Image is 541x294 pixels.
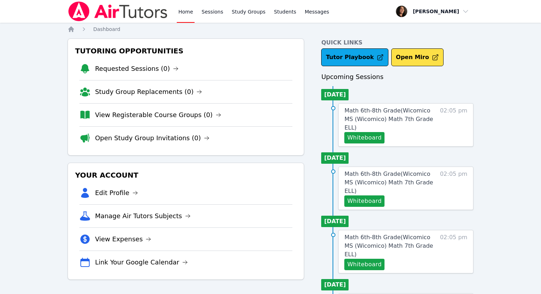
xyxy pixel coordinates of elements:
[344,170,433,194] span: Math 6th-8th Grade ( Wicomico MS (Wicomico) Math 7th Grade ELL )
[321,152,349,164] li: [DATE]
[321,38,473,47] h4: Quick Links
[344,132,384,143] button: Whiteboard
[68,26,473,33] nav: Breadcrumb
[95,188,138,198] a: Edit Profile
[391,48,444,66] button: Open Miro
[93,26,120,32] span: Dashboard
[440,106,467,143] span: 02:05 pm
[95,257,188,267] a: Link Your Google Calendar
[344,170,436,195] a: Math 6th-8th Grade(Wicomico MS (Wicomico) Math 7th Grade ELL)
[321,279,349,290] li: [DATE]
[440,233,467,270] span: 02:05 pm
[95,64,179,74] a: Requested Sessions (0)
[95,211,191,221] a: Manage Air Tutors Subjects
[68,1,168,21] img: Air Tutors
[344,106,436,132] a: Math 6th-8th Grade(Wicomico MS (Wicomico) Math 7th Grade ELL)
[344,107,433,131] span: Math 6th-8th Grade ( Wicomico MS (Wicomico) Math 7th Grade ELL )
[321,72,473,82] h3: Upcoming Sessions
[344,234,433,258] span: Math 6th-8th Grade ( Wicomico MS (Wicomico) Math 7th Grade ELL )
[344,195,384,207] button: Whiteboard
[321,89,349,100] li: [DATE]
[321,216,349,227] li: [DATE]
[321,48,388,66] a: Tutor Playbook
[344,259,384,270] button: Whiteboard
[95,133,209,143] a: Open Study Group Invitations (0)
[74,44,298,57] h3: Tutoring Opportunities
[440,170,467,207] span: 02:05 pm
[95,234,151,244] a: View Expenses
[344,233,436,259] a: Math 6th-8th Grade(Wicomico MS (Wicomico) Math 7th Grade ELL)
[93,26,120,33] a: Dashboard
[95,87,202,97] a: Study Group Replacements (0)
[74,169,298,182] h3: Your Account
[305,8,329,15] span: Messages
[95,110,221,120] a: View Registerable Course Groups (0)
